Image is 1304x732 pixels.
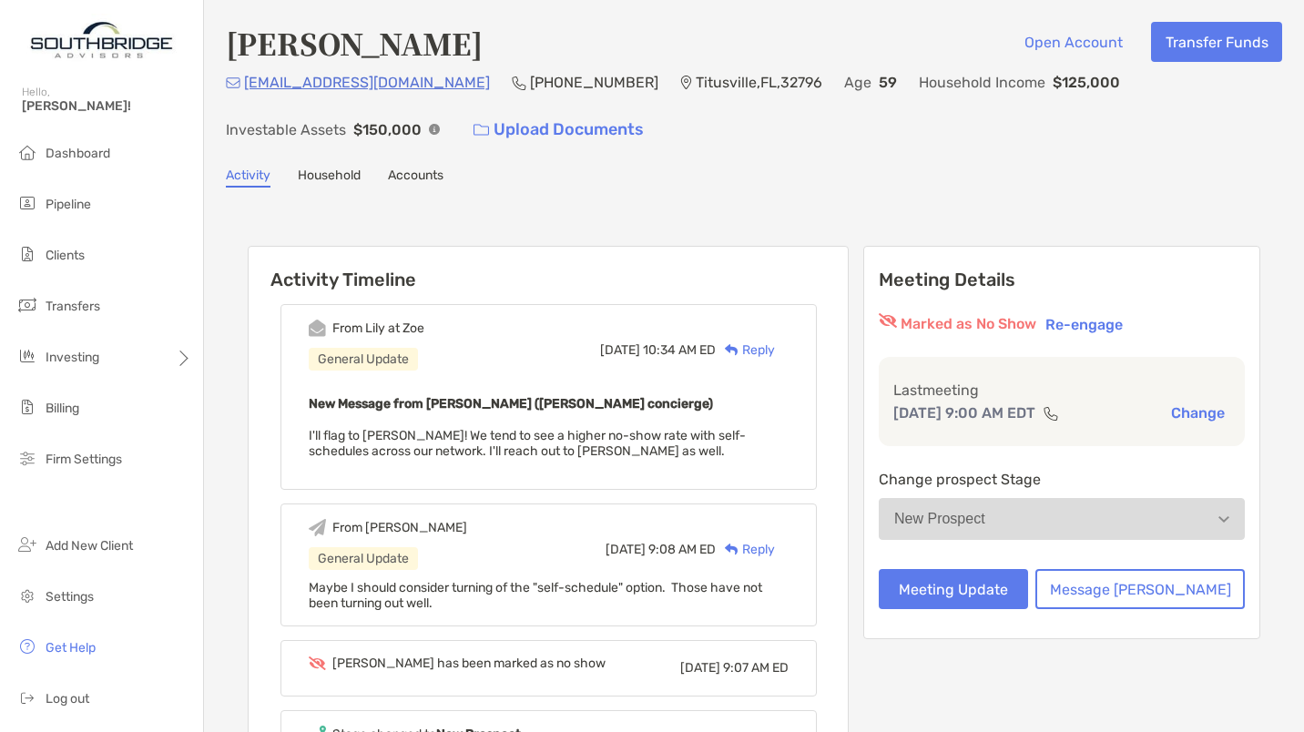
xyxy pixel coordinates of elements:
img: Location Icon [680,76,692,90]
span: Firm Settings [46,452,122,467]
img: button icon [474,124,489,137]
a: Accounts [388,168,443,188]
p: 59 [879,71,897,94]
img: clients icon [16,243,38,265]
span: 10:34 AM ED [643,342,716,358]
span: [DATE] [680,660,720,676]
img: investing icon [16,345,38,367]
div: [PERSON_NAME] has been marked as no show [332,656,606,671]
img: billing icon [16,396,38,418]
span: I'll flag to [PERSON_NAME]! We tend to see a higher no-show rate with self-schedules across our n... [309,428,746,459]
button: Re-engage [1040,313,1128,335]
img: communication type [1043,406,1059,421]
b: New Message from [PERSON_NAME] ([PERSON_NAME] concierge) [309,396,713,412]
img: transfers icon [16,294,38,316]
button: Open Account [1010,22,1136,62]
span: Billing [46,401,79,416]
p: [PHONE_NUMBER] [530,71,658,94]
span: [DATE] [600,342,640,358]
img: Reply icon [725,544,739,555]
p: Age [844,71,871,94]
img: Zoe Logo [22,7,181,73]
button: Transfer Funds [1151,22,1282,62]
div: From Lily at Zoe [332,320,424,336]
h6: Activity Timeline [249,247,848,290]
span: Get Help [46,640,96,656]
span: Clients [46,248,85,263]
p: [EMAIL_ADDRESS][DOMAIN_NAME] [244,71,490,94]
span: Add New Client [46,538,133,554]
img: Info Icon [429,124,440,135]
img: Email Icon [226,77,240,88]
img: firm-settings icon [16,447,38,469]
p: Household Income [919,71,1045,94]
img: red eyr [879,313,897,328]
img: settings icon [16,585,38,606]
span: Log out [46,691,89,707]
span: 9:07 AM ED [723,660,789,676]
p: Investable Assets [226,118,346,141]
p: Marked as No Show [901,313,1036,335]
img: Phone Icon [512,76,526,90]
a: Activity [226,168,270,188]
img: add_new_client icon [16,534,38,555]
button: Meeting Update [879,569,1028,609]
p: Titusville , FL , 32796 [696,71,822,94]
button: Change [1166,403,1230,422]
span: [DATE] [606,542,646,557]
a: Upload Documents [462,110,656,149]
span: Maybe I should consider turning of the "self-schedule" option. Those have not been turning out well. [309,580,762,611]
img: pipeline icon [16,192,38,214]
button: Message [PERSON_NAME] [1035,569,1245,609]
span: 9:08 AM ED [648,542,716,557]
span: [PERSON_NAME]! [22,98,192,114]
p: $125,000 [1053,71,1120,94]
p: Meeting Details [879,269,1245,291]
img: Event icon [309,519,326,536]
p: $150,000 [353,118,422,141]
img: Reply icon [725,344,739,356]
p: Change prospect Stage [879,468,1245,491]
img: Event icon [309,320,326,337]
div: New Prospect [894,511,985,527]
img: logout icon [16,686,38,708]
div: General Update [309,348,418,371]
span: Transfers [46,299,100,314]
p: [DATE] 9:00 AM EDT [893,402,1035,424]
img: Event icon [309,656,326,670]
a: Household [298,168,361,188]
span: Settings [46,589,94,605]
div: Reply [716,341,775,360]
img: dashboard icon [16,141,38,163]
h4: [PERSON_NAME] [226,22,483,64]
div: From [PERSON_NAME] [332,520,467,535]
div: General Update [309,547,418,570]
span: Pipeline [46,197,91,212]
div: Reply [716,540,775,559]
img: Open dropdown arrow [1218,516,1229,523]
button: New Prospect [879,498,1245,540]
span: Dashboard [46,146,110,161]
img: get-help icon [16,635,38,657]
span: Investing [46,350,99,365]
p: Last meeting [893,379,1230,402]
